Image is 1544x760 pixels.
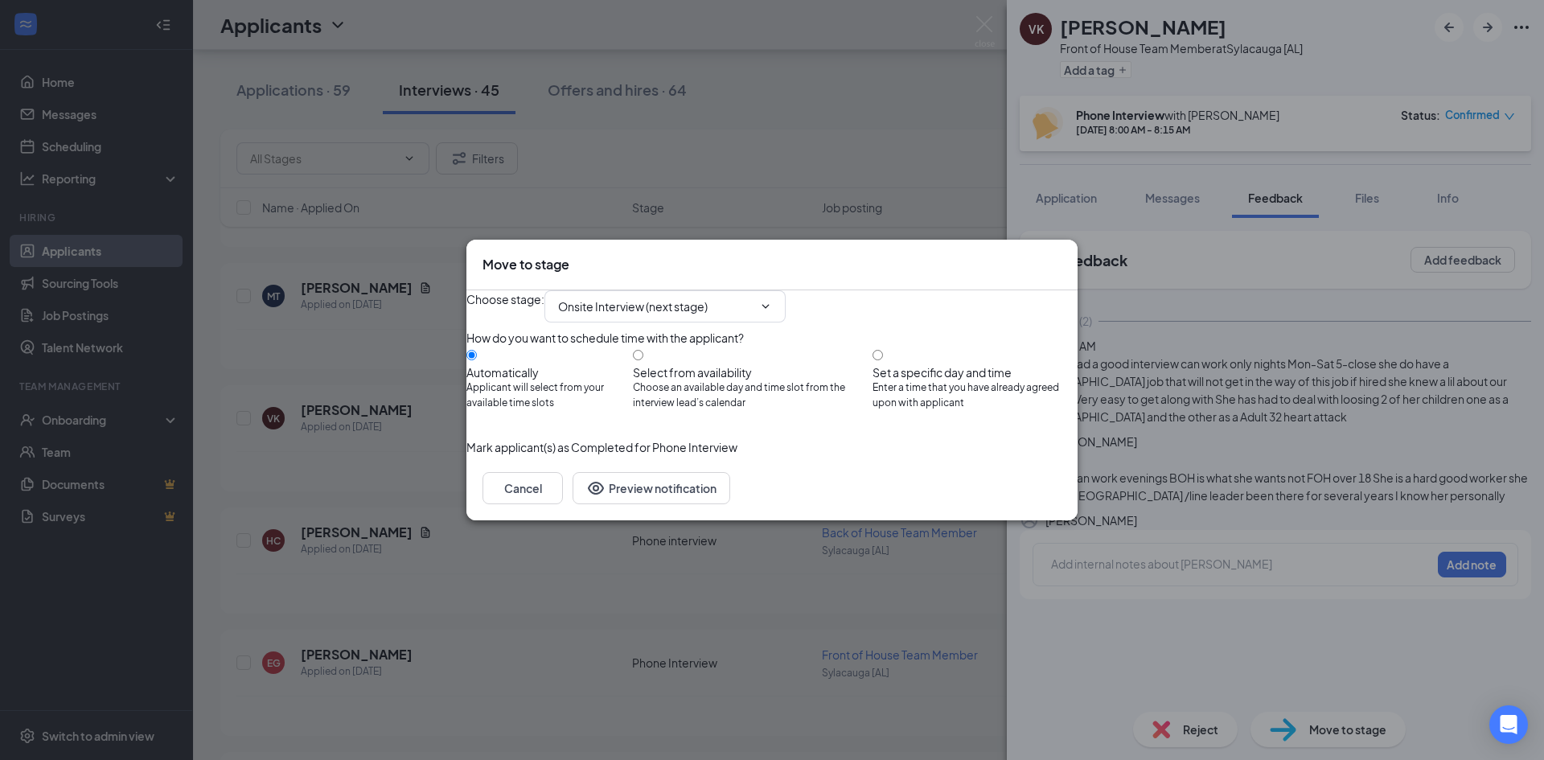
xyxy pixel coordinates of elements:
[633,380,873,411] span: Choose an available day and time slot from the interview lead’s calendar
[633,364,873,380] div: Select from availability
[466,290,544,322] span: Choose stage :
[1489,705,1528,744] div: Open Intercom Messenger
[759,300,772,313] svg: ChevronDown
[586,479,606,498] svg: Eye
[466,380,633,411] span: Applicant will select from your available time slots
[573,472,730,504] button: Preview notificationEye
[466,364,633,380] div: Automatically
[873,380,1078,411] span: Enter a time that you have already agreed upon with applicant
[482,472,563,504] button: Cancel
[873,364,1078,380] div: Set a specific day and time
[466,329,1078,347] div: How do you want to schedule time with the applicant?
[466,438,737,456] span: Mark applicant(s) as Completed for Phone Interview
[482,256,569,273] h3: Move to stage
